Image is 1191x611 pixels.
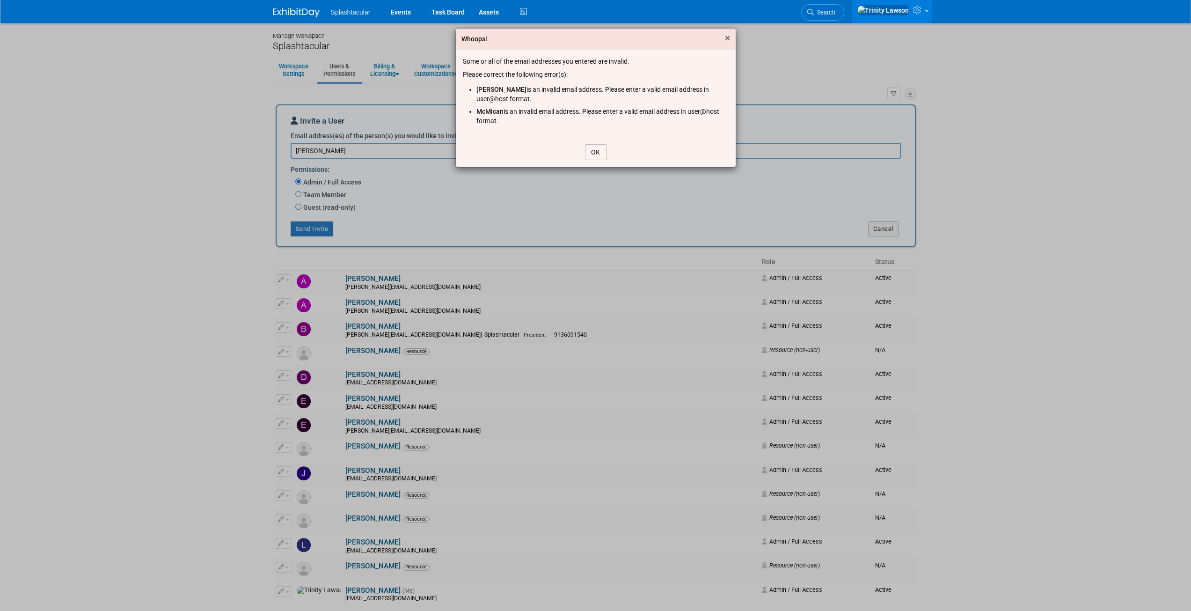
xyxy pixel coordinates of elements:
span: × [725,32,730,44]
button: OK [585,144,606,160]
li: is an invalid email address. Please enter a valid email address in user@host format. [476,81,729,103]
button: Close [725,33,730,43]
span: [PERSON_NAME] [476,86,526,93]
div: Please correct the following error(s): [463,70,729,79]
div: Some or all of the email addresses you entered are invalid. [463,57,729,125]
li: is an invalid email address. Please enter a valid email address in user@host format. [476,103,729,125]
div: Whoops! [461,34,487,44]
span: McMican [476,108,504,115]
